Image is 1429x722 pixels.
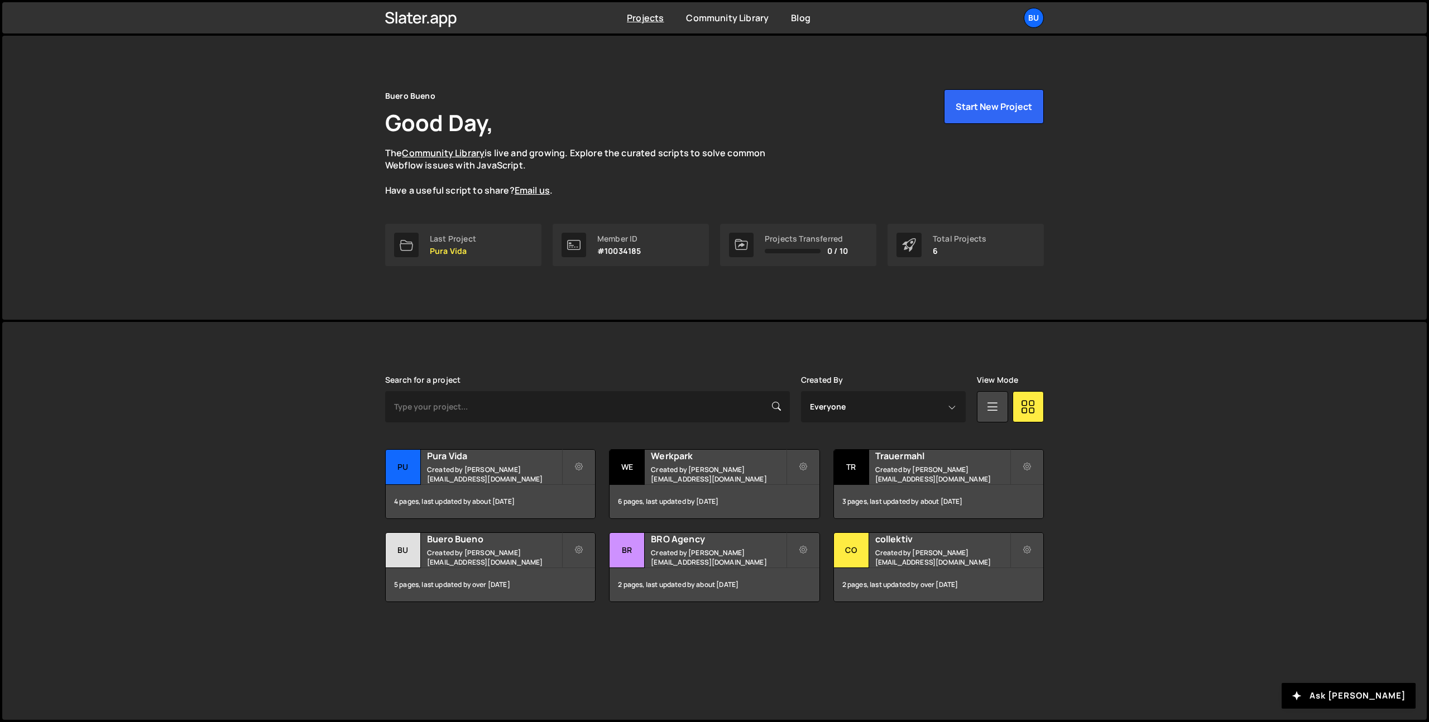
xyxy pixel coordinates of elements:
h2: BRO Agency [651,533,785,545]
button: Ask [PERSON_NAME] [1282,683,1416,709]
div: Member ID [597,234,641,243]
div: Buero Bueno [385,89,435,103]
a: Email us [515,184,550,196]
label: View Mode [977,376,1018,384]
div: 5 pages, last updated by over [DATE] [386,568,595,601]
p: 6 [933,247,986,256]
a: Community Library [402,147,485,159]
span: 0 / 10 [827,247,848,256]
small: Created by [PERSON_NAME][EMAIL_ADDRESS][DOMAIN_NAME] [875,465,1010,484]
div: Bu [386,533,421,568]
h1: Good Day, [385,107,493,138]
small: Created by [PERSON_NAME][EMAIL_ADDRESS][DOMAIN_NAME] [427,548,562,567]
a: Community Library [686,12,769,24]
p: Pura Vida [430,247,476,256]
h2: Buero Bueno [427,533,562,545]
label: Created By [801,376,843,384]
a: Bu Buero Bueno Created by [PERSON_NAME][EMAIL_ADDRESS][DOMAIN_NAME] 5 pages, last updated by over... [385,532,596,602]
p: #10034185 [597,247,641,256]
div: Projects Transferred [765,234,848,243]
a: BR BRO Agency Created by [PERSON_NAME][EMAIL_ADDRESS][DOMAIN_NAME] 2 pages, last updated by about... [609,532,819,602]
a: Tr Trauermahl Created by [PERSON_NAME][EMAIL_ADDRESS][DOMAIN_NAME] 3 pages, last updated by about... [833,449,1044,519]
a: We Werkpark Created by [PERSON_NAME][EMAIL_ADDRESS][DOMAIN_NAME] 6 pages, last updated by [DATE] [609,449,819,519]
small: Created by [PERSON_NAME][EMAIL_ADDRESS][DOMAIN_NAME] [651,465,785,484]
div: Last Project [430,234,476,243]
a: co collektiv Created by [PERSON_NAME][EMAIL_ADDRESS][DOMAIN_NAME] 2 pages, last updated by over [... [833,532,1044,602]
div: 6 pages, last updated by [DATE] [610,485,819,518]
button: Start New Project [944,89,1044,124]
h2: collektiv [875,533,1010,545]
small: Created by [PERSON_NAME][EMAIL_ADDRESS][DOMAIN_NAME] [427,465,562,484]
div: 3 pages, last updated by about [DATE] [834,485,1043,518]
small: Created by [PERSON_NAME][EMAIL_ADDRESS][DOMAIN_NAME] [651,548,785,567]
small: Created by [PERSON_NAME][EMAIL_ADDRESS][DOMAIN_NAME] [875,548,1010,567]
div: 2 pages, last updated by over [DATE] [834,568,1043,601]
h2: Trauermahl [875,450,1010,462]
p: The is live and growing. Explore the curated scripts to solve common Webflow issues with JavaScri... [385,147,787,197]
div: Total Projects [933,234,986,243]
div: Tr [834,450,869,485]
div: BR [610,533,645,568]
h2: Werkpark [651,450,785,462]
div: We [610,450,645,485]
a: Pu Pura Vida Created by [PERSON_NAME][EMAIL_ADDRESS][DOMAIN_NAME] 4 pages, last updated by about ... [385,449,596,519]
div: 4 pages, last updated by about [DATE] [386,485,595,518]
a: Projects [627,12,664,24]
div: 2 pages, last updated by about [DATE] [610,568,819,601]
div: co [834,533,869,568]
a: Blog [791,12,811,24]
a: Bu [1024,8,1044,28]
a: Last Project Pura Vida [385,224,541,266]
input: Type your project... [385,391,790,422]
label: Search for a project [385,376,461,384]
h2: Pura Vida [427,450,562,462]
div: Pu [386,450,421,485]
